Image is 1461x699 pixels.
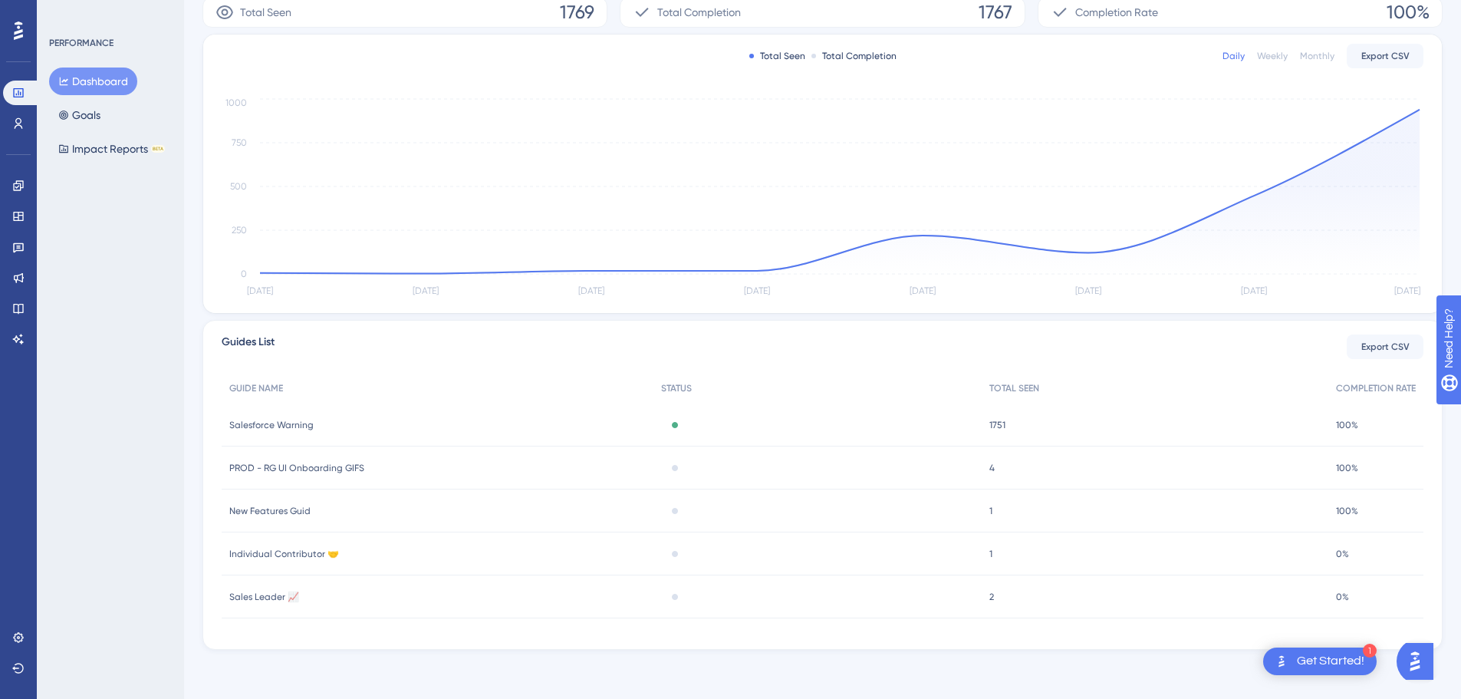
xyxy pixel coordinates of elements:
[49,135,174,163] button: Impact ReportsBETA
[1361,50,1410,62] span: Export CSV
[989,591,994,603] span: 2
[578,285,604,296] tspan: [DATE]
[910,285,936,296] tspan: [DATE]
[49,37,114,49] div: PERFORMANCE
[1272,652,1291,671] img: launcher-image-alternative-text
[749,50,805,62] div: Total Seen
[225,97,247,108] tspan: 1000
[229,548,339,560] span: Individual Contributor 🤝
[1075,3,1158,21] span: Completion Rate
[1336,419,1358,431] span: 100%
[1397,638,1443,684] iframe: UserGuiding AI Assistant Launcher
[49,101,110,129] button: Goals
[661,382,692,394] span: STATUS
[229,591,299,603] span: Sales Leader 📈
[1263,648,1377,675] div: Open Get Started! checklist, remaining modules: 1
[1336,548,1349,560] span: 0%
[1336,591,1349,603] span: 0%
[1361,341,1410,353] span: Export CSV
[36,4,96,22] span: Need Help?
[230,181,247,192] tspan: 500
[49,68,137,95] button: Dashboard
[240,3,291,21] span: Total Seen
[229,505,311,517] span: New Features Guid
[1363,644,1377,658] div: 1
[1222,50,1245,62] div: Daily
[229,419,314,431] span: Salesforce Warning
[247,285,273,296] tspan: [DATE]
[1347,44,1423,68] button: Export CSV
[989,419,1005,431] span: 1751
[1336,382,1416,394] span: COMPLETION RATE
[1336,462,1358,474] span: 100%
[989,382,1039,394] span: TOTAL SEEN
[413,285,439,296] tspan: [DATE]
[232,137,247,148] tspan: 750
[1347,335,1423,359] button: Export CSV
[222,333,275,361] span: Guides List
[811,50,897,62] div: Total Completion
[229,462,364,474] span: PROD - RG UI Onboarding GIFS
[989,505,992,517] span: 1
[989,548,992,560] span: 1
[1297,653,1364,670] div: Get Started!
[241,269,247,279] tspan: 0
[151,145,165,153] div: BETA
[744,285,770,296] tspan: [DATE]
[1075,285,1101,296] tspan: [DATE]
[989,462,995,474] span: 4
[1300,50,1334,62] div: Monthly
[1241,285,1267,296] tspan: [DATE]
[1257,50,1288,62] div: Weekly
[229,382,283,394] span: GUIDE NAME
[657,3,741,21] span: Total Completion
[1336,505,1358,517] span: 100%
[232,225,247,236] tspan: 250
[1394,285,1420,296] tspan: [DATE]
